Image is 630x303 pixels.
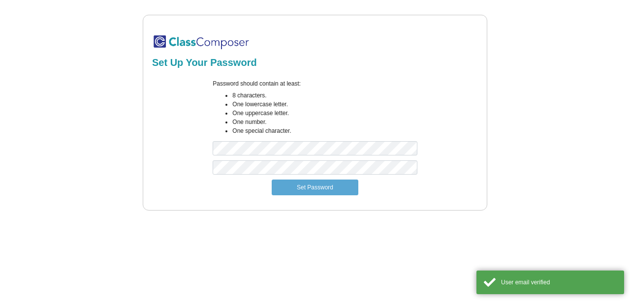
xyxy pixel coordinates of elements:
li: One number. [232,118,417,126]
div: User email verified [501,278,617,287]
li: One uppercase letter. [232,109,417,118]
li: One special character. [232,126,417,135]
label: Password should contain at least: [213,79,301,88]
li: 8 characters. [232,91,417,100]
li: One lowercase letter. [232,100,417,109]
h2: Set Up Your Password [152,57,478,68]
button: Set Password [272,180,358,195]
